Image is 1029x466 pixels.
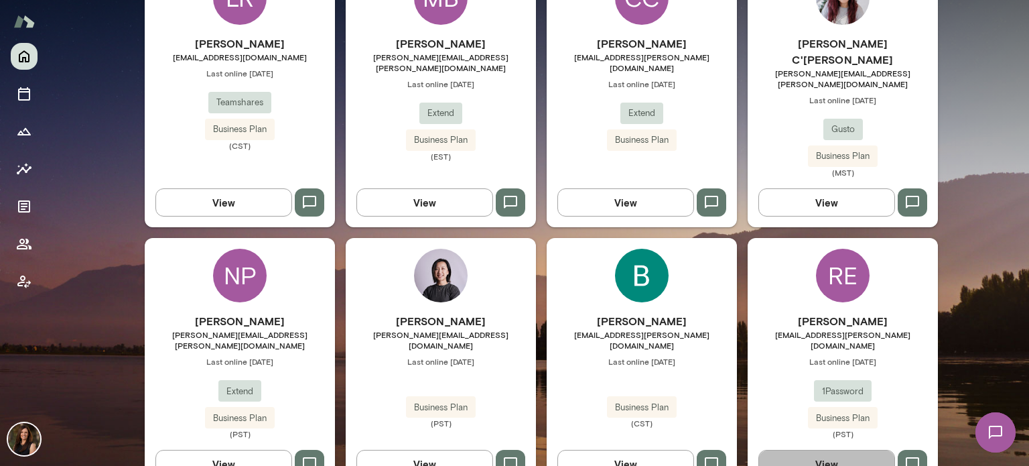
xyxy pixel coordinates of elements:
span: Business Plan [607,133,677,147]
h6: [PERSON_NAME] [145,313,335,329]
button: Client app [11,268,38,295]
button: Sessions [11,80,38,107]
span: Last online [DATE] [346,356,536,367]
button: Members [11,231,38,257]
span: (PST) [145,428,335,439]
span: [EMAIL_ADDRESS][PERSON_NAME][DOMAIN_NAME] [547,52,737,73]
span: Last online [DATE] [748,356,938,367]
span: Extend [218,385,261,398]
span: Business Plan [205,412,275,425]
span: Gusto [823,123,863,136]
h6: [PERSON_NAME] [145,36,335,52]
span: (PST) [748,428,938,439]
span: [PERSON_NAME][EMAIL_ADDRESS][PERSON_NAME][DOMAIN_NAME] [346,52,536,73]
span: (PST) [346,418,536,428]
img: Kari Yu [414,249,468,302]
span: [PERSON_NAME][EMAIL_ADDRESS][PERSON_NAME][DOMAIN_NAME] [145,329,335,351]
span: Extend [419,107,462,120]
span: Business Plan [607,401,677,414]
span: Extend [620,107,663,120]
span: [EMAIL_ADDRESS][PERSON_NAME][DOMAIN_NAME] [748,329,938,351]
span: (EST) [346,151,536,162]
span: (CST) [547,418,737,428]
span: Last online [DATE] [547,356,737,367]
span: Last online [DATE] [145,356,335,367]
span: (MST) [748,167,938,178]
span: 1Password [814,385,872,398]
span: Teamshares [208,96,271,109]
button: View [155,188,292,217]
div: NP [213,249,267,302]
button: View [356,188,493,217]
h6: [PERSON_NAME] C'[PERSON_NAME] [748,36,938,68]
span: Business Plan [406,401,476,414]
button: Insights [11,156,38,182]
img: Carrie Atkin [8,423,40,455]
span: Last online [DATE] [346,78,536,89]
img: Brittany Taylor [615,249,669,302]
span: Last online [DATE] [145,68,335,78]
img: Mento [13,9,35,34]
span: Business Plan [406,133,476,147]
span: Last online [DATE] [547,78,737,89]
span: [EMAIL_ADDRESS][PERSON_NAME][DOMAIN_NAME] [547,329,737,351]
div: RE [816,249,870,302]
span: Business Plan [808,412,878,425]
h6: [PERSON_NAME] [547,36,737,52]
span: Business Plan [205,123,275,136]
h6: [PERSON_NAME] [547,313,737,329]
span: [PERSON_NAME][EMAIL_ADDRESS][DOMAIN_NAME] [346,329,536,351]
button: Documents [11,193,38,220]
button: View [557,188,694,217]
button: View [758,188,895,217]
button: Growth Plan [11,118,38,145]
span: [EMAIL_ADDRESS][DOMAIN_NAME] [145,52,335,62]
h6: [PERSON_NAME] [346,313,536,329]
span: [PERSON_NAME][EMAIL_ADDRESS][PERSON_NAME][DOMAIN_NAME] [748,68,938,89]
span: Last online [DATE] [748,95,938,105]
button: Home [11,43,38,70]
h6: [PERSON_NAME] [748,313,938,329]
h6: [PERSON_NAME] [346,36,536,52]
span: Business Plan [808,150,878,163]
span: (CST) [145,140,335,151]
